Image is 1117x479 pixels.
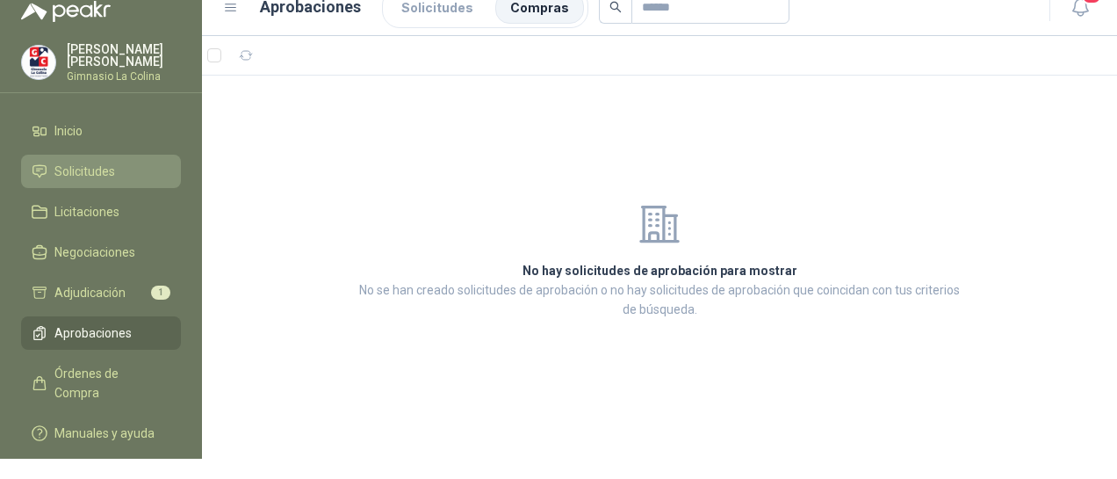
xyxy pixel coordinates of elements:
a: Aprobaciones [21,316,181,350]
p: No se han creado solicitudes de aprobación o no hay solicitudes de aprobación que coincidan con t... [353,280,966,319]
span: Adjudicación [54,283,126,302]
span: Licitaciones [54,202,119,221]
a: Inicio [21,114,181,148]
span: Manuales y ayuda [54,424,155,443]
img: Company Logo [22,46,55,79]
a: Manuales y ayuda [21,417,181,450]
span: search [609,1,622,13]
a: Solicitudes [21,155,181,188]
a: Órdenes de Compra [21,357,181,410]
span: Órdenes de Compra [54,364,164,403]
a: Licitaciones [21,195,181,229]
p: Gimnasio La Colina [67,71,181,82]
span: Aprobaciones [54,323,132,343]
h2: No hay solicitudes de aprobación para mostrar [353,261,966,280]
p: [PERSON_NAME] [PERSON_NAME] [67,43,181,68]
span: 1 [151,286,170,300]
img: Logo peakr [21,1,111,22]
a: Negociaciones [21,236,181,269]
span: Inicio [54,121,83,141]
a: Adjudicación1 [21,276,181,309]
span: Solicitudes [54,162,115,181]
span: Negociaciones [54,243,135,262]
